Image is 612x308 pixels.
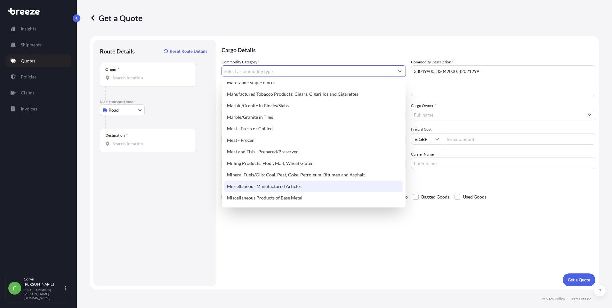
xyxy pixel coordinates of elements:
input: Enter name [411,158,595,169]
button: Select transport [100,104,145,116]
span: Load Type [221,127,241,133]
p: Coryn [PERSON_NAME] [24,277,63,287]
p: Privacy Policy [542,296,565,302]
p: Get a Quote [90,13,142,23]
span: C [13,285,17,291]
p: Insights [21,26,36,32]
input: Origin [112,75,188,81]
input: Your internal reference [221,158,406,169]
div: Mineral Fuels/Oils: Coal, Peat, Coke, Petroleum, Bitumen and Asphalt [224,169,403,181]
button: Show suggestions [394,65,406,77]
div: Destination [105,133,128,138]
div: Miscellaneous Products of Base Metal [224,192,403,204]
p: Reset Route Details [170,48,207,54]
p: [EMAIL_ADDRESS][PERSON_NAME][DOMAIN_NAME] [24,288,63,300]
div: Miscellaneous Manufactured Articles [224,181,403,192]
p: Route Details [100,47,135,55]
div: Man-Made Staple Fibres [224,77,403,88]
input: Full name [411,109,584,120]
label: Booking Reference [221,151,254,158]
label: Cargo Owner [411,102,436,109]
div: Meat - Fresh or Chilled [224,123,403,134]
p: Policies [21,74,36,80]
p: Terms of Use [570,296,592,302]
div: Motor Vehicles (New) [224,204,403,215]
label: Commodity Category [221,59,260,65]
span: Road [109,107,119,113]
span: Bagged Goods [421,192,449,202]
div: Meat - Frozen [224,134,403,146]
p: Special Conditions [221,182,595,187]
span: Freight Cost [411,127,595,132]
input: Select a commodity type [222,65,394,77]
label: Commodity Description [411,59,454,65]
input: Enter amount [443,133,595,145]
div: Milling Products: Flour, Malt, Wheat Gluten [224,158,403,169]
p: Quotes [21,58,35,64]
p: Claims [21,90,35,96]
p: Get a Quote [568,277,590,283]
span: Commodity Value [221,102,406,108]
div: Marble/Granite in Tiles [224,111,403,123]
div: Marble/Granite in Blocks/Slabs [224,100,403,111]
span: Used Goods [463,192,487,202]
label: Carrier Name [411,151,434,158]
p: Invoices [21,106,37,112]
p: Shipments [21,42,42,48]
div: Origin [105,67,119,72]
div: Manufactured Tobacco Products: Cigars, Cigarillos and Cigarettes [224,88,403,100]
input: Destination [112,141,188,147]
p: Main transport mode [100,99,210,104]
p: Cargo Details [221,40,595,59]
div: Meat and Fish - Prepared/Preserved [224,146,403,158]
button: Show suggestions [584,109,595,120]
